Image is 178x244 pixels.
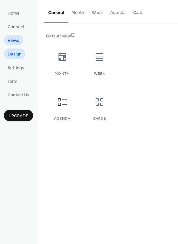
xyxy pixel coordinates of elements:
[4,35,23,45] a: Views
[4,21,28,32] a: Connect
[4,48,25,59] a: Design
[8,65,24,71] span: Settings
[4,110,33,121] button: Upgrade
[4,8,24,18] a: Home
[4,62,28,73] a: Settings
[4,89,33,100] a: Contact Us
[46,33,169,40] div: Default view
[8,24,24,30] span: Connect
[52,72,72,76] div: Month
[9,113,28,119] span: Upgrade
[90,72,109,76] div: Week
[8,51,22,58] span: Design
[4,76,21,86] a: Form
[8,10,20,17] span: Home
[52,117,72,121] div: Agenda
[8,37,19,44] span: Views
[8,92,29,99] span: Contact Us
[8,78,17,85] span: Form
[90,117,109,121] div: Cards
